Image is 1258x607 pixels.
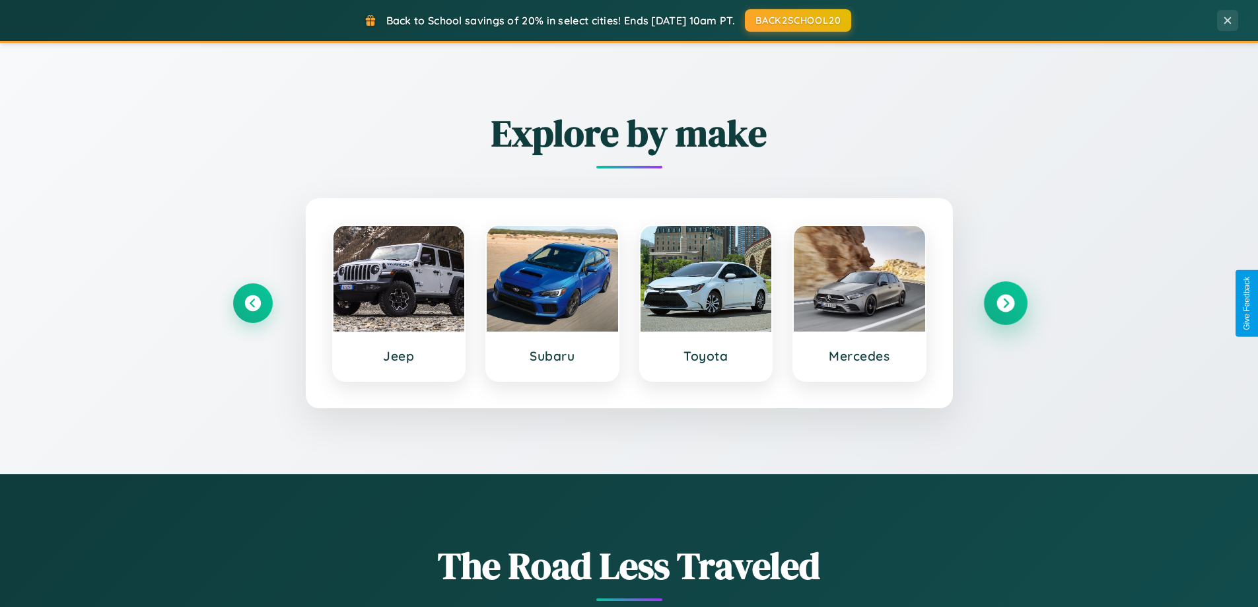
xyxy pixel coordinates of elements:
[807,348,912,364] h3: Mercedes
[386,14,735,27] span: Back to School savings of 20% in select cities! Ends [DATE] 10am PT.
[233,540,1026,591] h1: The Road Less Traveled
[500,348,605,364] h3: Subaru
[347,348,452,364] h3: Jeep
[1242,277,1251,330] div: Give Feedback
[654,348,759,364] h3: Toyota
[233,108,1026,159] h2: Explore by make
[745,9,851,32] button: BACK2SCHOOL20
